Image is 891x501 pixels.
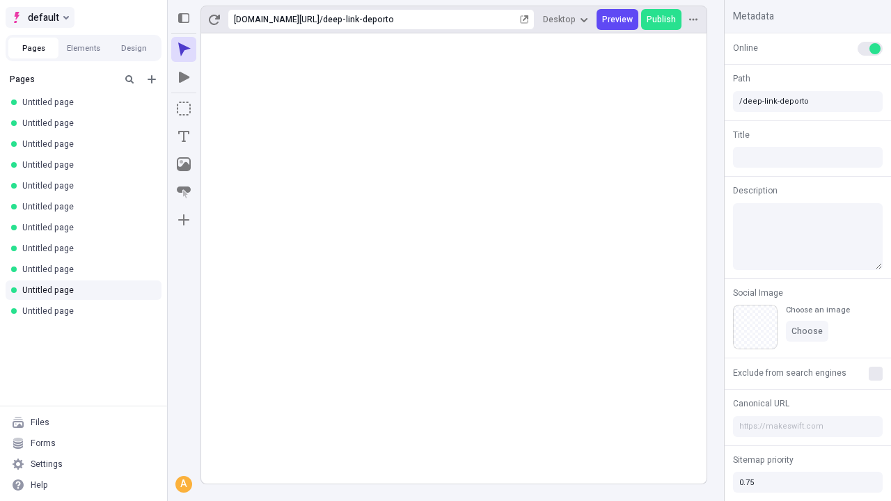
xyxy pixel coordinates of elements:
[22,305,150,317] div: Untitled page
[733,129,750,141] span: Title
[320,14,323,25] div: /
[31,479,48,491] div: Help
[733,367,846,379] span: Exclude from search engines
[733,454,794,466] span: Sitemap priority
[171,124,196,149] button: Text
[733,416,883,437] input: https://makeswift.com
[31,417,49,428] div: Files
[10,74,116,85] div: Pages
[786,305,850,315] div: Choose an image
[733,397,789,410] span: Canonical URL
[22,180,150,191] div: Untitled page
[22,159,150,170] div: Untitled page
[543,14,576,25] span: Desktop
[22,201,150,212] div: Untitled page
[31,459,63,470] div: Settings
[733,287,783,299] span: Social Image
[171,96,196,121] button: Box
[22,97,150,108] div: Untitled page
[647,14,676,25] span: Publish
[171,152,196,177] button: Image
[22,264,150,275] div: Untitled page
[22,285,150,296] div: Untitled page
[6,7,74,28] button: Select site
[177,477,191,491] div: A
[143,71,160,88] button: Add new
[109,38,159,58] button: Design
[602,14,633,25] span: Preview
[22,118,150,129] div: Untitled page
[641,9,681,30] button: Publish
[28,9,59,26] span: default
[733,72,750,85] span: Path
[733,184,778,197] span: Description
[171,180,196,205] button: Button
[8,38,58,58] button: Pages
[537,9,594,30] button: Desktop
[323,14,517,25] div: deep-link-deporto
[22,222,150,233] div: Untitled page
[22,243,150,254] div: Untitled page
[58,38,109,58] button: Elements
[733,42,758,54] span: Online
[31,438,56,449] div: Forms
[791,326,823,337] span: Choose
[597,9,638,30] button: Preview
[234,14,320,25] div: [URL][DOMAIN_NAME]
[22,138,150,150] div: Untitled page
[786,321,828,342] button: Choose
